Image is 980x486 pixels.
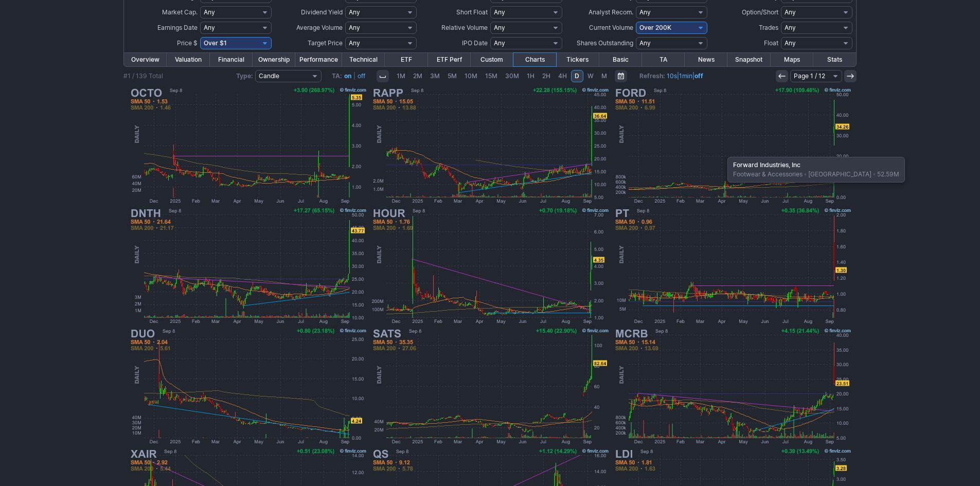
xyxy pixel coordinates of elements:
[615,70,627,82] button: Range
[342,53,385,66] a: Technical
[430,72,440,80] span: 3M
[502,70,523,82] a: 30M
[527,72,534,80] span: 1H
[162,8,198,16] span: Market Cap.
[485,72,497,80] span: 15M
[584,70,597,82] a: W
[642,53,685,66] a: TA
[370,85,611,206] img: RAPP - Rapport Therapeutics Inc - Stock Price Chart
[332,72,342,80] b: TA:
[128,85,368,206] img: OCTO - Eightco Holdings Inc - Stock Price Chart
[612,85,853,206] img: FORD - Forward Industries, Inc - Stock Price Chart
[871,170,877,178] span: •
[370,326,611,446] img: SATS - EchoStar Corp - Stock Price Chart
[428,53,471,66] a: ETF Perf
[409,70,426,82] a: 2M
[727,157,905,183] div: Footwear & Accessories [GEOGRAPHIC_DATA] 52.59M
[393,70,409,82] a: 1M
[589,24,633,31] span: Current Volume
[358,72,365,80] a: off
[177,39,198,47] span: Price $
[685,53,727,66] a: News
[448,72,457,80] span: 5M
[555,70,571,82] a: 4H
[413,72,422,80] span: 2M
[308,39,343,47] span: Target Price
[344,72,351,80] a: on
[296,24,343,31] span: Average Volume
[639,72,665,80] b: Refresh:
[377,70,389,82] button: Interval
[123,71,163,81] div: #1 / 139 Total
[727,53,770,66] a: Snapshot
[556,53,599,66] a: Tickers
[742,8,778,16] span: Option/Short
[539,70,554,82] a: 2H
[575,72,579,80] span: D
[667,72,677,80] a: 10s
[612,326,853,446] img: MCRB - Seres Therapeutics Inc - Stock Price Chart
[764,39,778,47] span: Float
[210,53,253,66] a: Financial
[612,206,853,326] img: PT - Pintec Technology Holdings Ltd ADR - Stock Price Chart
[589,8,633,16] span: Analyst Recom.
[733,161,800,169] b: Forward Industries, Inc
[128,206,368,326] img: DNTH - Dianthus Therapeutics Inc - Stock Price Chart
[124,53,167,66] a: Overview
[577,39,633,47] span: Shares Outstanding
[236,72,253,80] b: Type:
[571,70,583,82] a: D
[167,53,209,66] a: Valuation
[523,70,538,82] a: 1H
[771,53,813,66] a: Maps
[601,72,607,80] span: M
[598,70,611,82] a: M
[813,53,856,66] a: Stats
[679,72,692,80] a: 1min
[301,8,343,16] span: Dividend Yield
[639,71,703,81] span: | |
[253,53,295,66] a: Ownership
[441,24,488,31] span: Relative Volume
[295,53,342,66] a: Performance
[542,72,550,80] span: 2H
[426,70,443,82] a: 3M
[353,72,355,80] span: |
[587,72,594,80] span: W
[513,53,556,66] a: Charts
[461,70,481,82] a: 10M
[397,72,405,80] span: 1M
[558,72,567,80] span: 4H
[482,70,501,82] a: 15M
[759,24,778,31] span: Trades
[462,39,488,47] span: IPO Date
[370,206,611,326] img: HOUR - Hour Loop Inc - Stock Price Chart
[471,53,513,66] a: Custom
[465,72,477,80] span: 10M
[157,24,198,31] span: Earnings Date
[456,8,488,16] span: Short Float
[444,70,460,82] a: 5M
[385,53,427,66] a: ETF
[505,72,519,80] span: 30M
[694,72,703,80] a: off
[128,326,368,446] img: DUO - Fangdd Network Group Ltd - Stock Price Chart
[599,53,642,66] a: Basic
[803,170,808,178] span: •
